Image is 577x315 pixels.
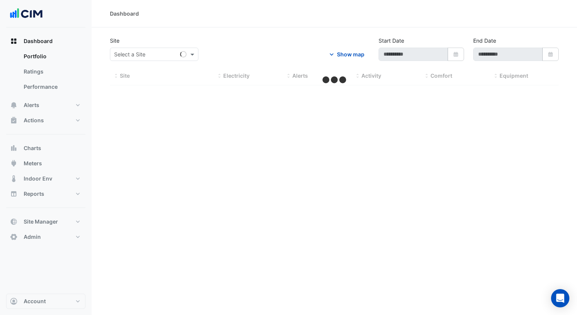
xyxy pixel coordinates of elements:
[24,144,41,152] span: Charts
[10,190,18,198] app-icon: Reports
[10,101,18,109] app-icon: Alerts
[337,50,364,58] div: Show map
[6,294,85,309] button: Account
[6,171,85,186] button: Indoor Env
[24,297,46,305] span: Account
[10,37,18,45] app-icon: Dashboard
[551,289,569,307] div: Open Intercom Messenger
[6,214,85,229] button: Site Manager
[24,101,39,109] span: Alerts
[10,233,18,241] app-icon: Admin
[24,190,44,198] span: Reports
[24,117,44,124] span: Actions
[18,64,85,79] a: Ratings
[18,79,85,94] a: Performance
[24,218,58,225] span: Site Manager
[6,113,85,128] button: Actions
[430,72,452,79] span: Comfort
[6,186,85,201] button: Reports
[323,48,369,61] button: Show map
[10,117,18,124] app-icon: Actions
[6,98,85,113] button: Alerts
[10,144,18,152] app-icon: Charts
[6,229,85,245] button: Admin
[379,37,404,45] label: Start Date
[9,6,44,21] img: Company Logo
[24,37,53,45] span: Dashboard
[10,160,18,167] app-icon: Meters
[6,156,85,171] button: Meters
[110,37,119,45] label: Site
[24,175,52,182] span: Indoor Env
[6,34,85,49] button: Dashboard
[18,49,85,64] a: Portfolio
[10,218,18,225] app-icon: Site Manager
[110,10,139,18] div: Dashboard
[6,49,85,98] div: Dashboard
[24,233,41,241] span: Admin
[361,72,381,79] span: Activity
[10,175,18,182] app-icon: Indoor Env
[24,160,42,167] span: Meters
[500,72,528,79] span: Equipment
[223,72,250,79] span: Electricity
[473,37,496,45] label: End Date
[6,141,85,156] button: Charts
[292,72,308,79] span: Alerts
[120,72,130,79] span: Site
